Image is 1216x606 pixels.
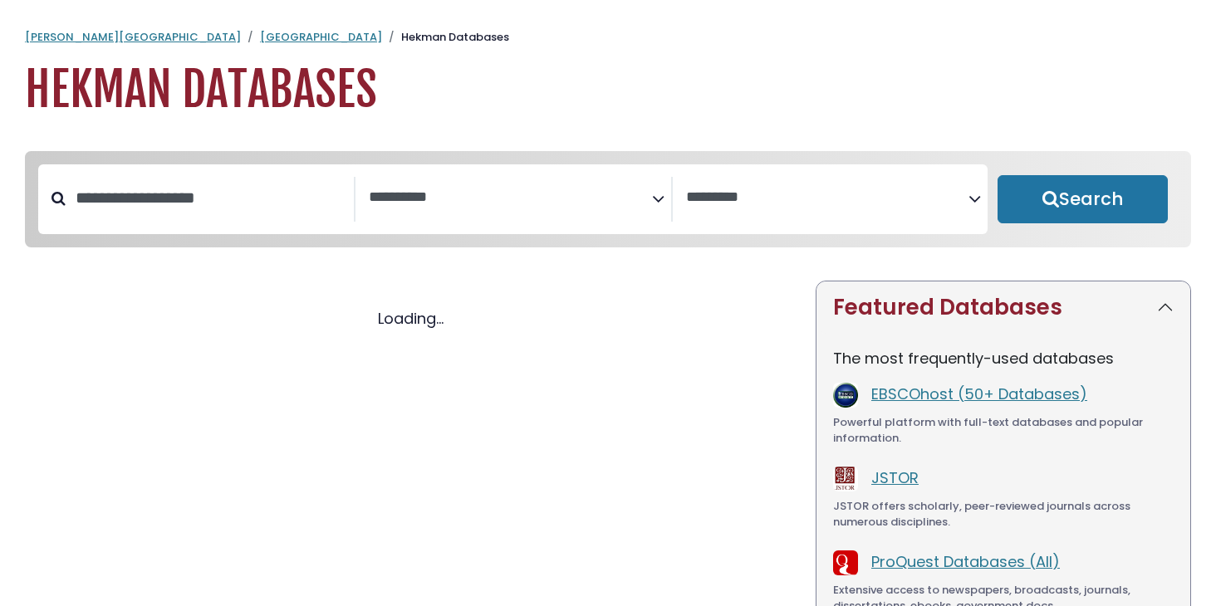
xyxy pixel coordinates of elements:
div: Loading... [25,307,796,330]
button: Featured Databases [816,281,1190,334]
a: JSTOR [871,467,919,488]
input: Search database by title or keyword [66,184,354,212]
a: EBSCOhost (50+ Databases) [871,384,1087,404]
button: Submit for Search Results [998,175,1168,223]
div: Powerful platform with full-text databases and popular information. [833,414,1174,447]
a: [PERSON_NAME][GEOGRAPHIC_DATA] [25,29,241,45]
a: ProQuest Databases (All) [871,551,1060,572]
nav: breadcrumb [25,29,1191,46]
li: Hekman Databases [382,29,509,46]
textarea: Search [686,189,969,207]
p: The most frequently-used databases [833,347,1174,369]
h1: Hekman Databases [25,62,1191,118]
nav: Search filters [25,151,1191,247]
textarea: Search [369,189,652,207]
a: [GEOGRAPHIC_DATA] [260,29,382,45]
div: JSTOR offers scholarly, peer-reviewed journals across numerous disciplines. [833,498,1174,530]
